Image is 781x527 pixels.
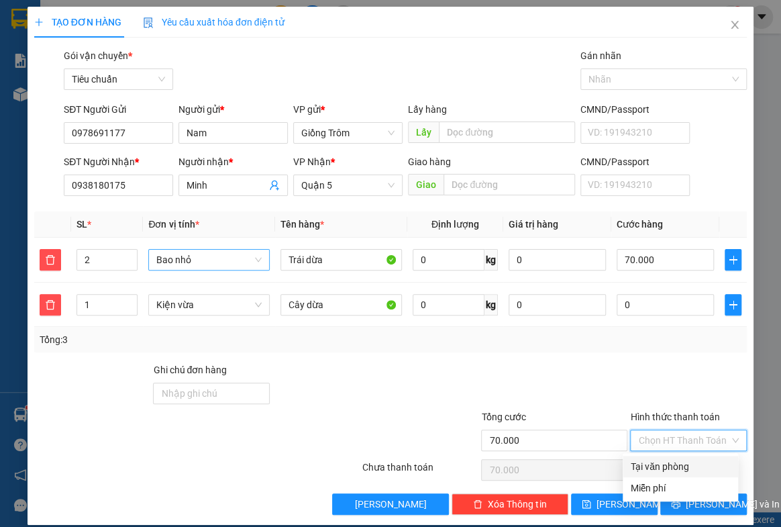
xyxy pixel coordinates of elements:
[280,294,402,316] input: VD: Bàn, Ghế
[439,122,575,143] input: Dọc đường
[580,50,621,61] label: Gán nhãn
[596,497,668,512] span: [PERSON_NAME]
[488,497,546,512] span: Xóa Thông tin
[40,299,60,310] span: delete
[580,154,690,169] div: CMND/Passport
[725,254,741,265] span: plus
[631,481,730,495] div: Miễn phí
[431,219,479,230] span: Định lượng
[40,294,61,316] button: delete
[64,102,173,117] div: SĐT Người Gửi
[76,219,87,230] span: SL
[686,497,780,512] span: [PERSON_NAME] và In
[40,249,61,271] button: delete
[725,249,741,271] button: plus
[408,174,444,195] span: Giao
[509,219,558,230] span: Giá trị hàng
[725,294,741,316] button: plus
[34,17,121,28] span: TẠO ĐƠN HÀNG
[481,412,525,422] span: Tổng cước
[671,499,680,510] span: printer
[143,17,284,28] span: Yêu cầu xuất hóa đơn điện tử
[153,365,227,375] label: Ghi chú đơn hàng
[408,122,439,143] span: Lấy
[408,104,447,115] span: Lấy hàng
[509,294,606,316] input: 0
[631,459,730,474] div: Tại văn phòng
[153,383,270,404] input: Ghi chú đơn hàng
[452,493,568,515] button: deleteXóa Thông tin
[725,299,741,310] span: plus
[293,102,403,117] div: VP gửi
[301,123,395,143] span: Giồng Trôm
[280,219,324,230] span: Tên hàng
[156,295,262,315] span: Kiện vừa
[143,17,154,28] img: icon
[509,249,606,271] input: 0
[40,332,303,347] div: Tổng: 3
[332,493,449,515] button: [PERSON_NAME]
[64,154,173,169] div: SĐT Người Nhận
[444,174,575,195] input: Dọc đường
[34,17,44,27] span: plus
[178,102,288,117] div: Người gửi
[729,19,740,30] span: close
[484,294,498,316] span: kg
[64,50,132,61] span: Gói vận chuyển
[580,102,690,117] div: CMND/Passport
[178,154,288,169] div: Người nhận
[148,219,199,230] span: Đơn vị tính
[716,7,753,44] button: Close
[156,250,262,270] span: Bao nhỏ
[582,499,591,510] span: save
[617,219,663,230] span: Cước hàng
[269,180,280,191] span: user-add
[571,493,658,515] button: save[PERSON_NAME]
[293,156,331,167] span: VP Nhận
[484,249,498,271] span: kg
[361,460,480,483] div: Chưa thanh toán
[40,254,60,265] span: delete
[630,412,719,422] label: Hình thức thanh toán
[408,156,451,167] span: Giao hàng
[301,175,395,195] span: Quận 5
[72,69,165,89] span: Tiêu chuẩn
[660,493,747,515] button: printer[PERSON_NAME] và In
[473,499,482,510] span: delete
[280,249,402,271] input: VD: Bàn, Ghế
[355,497,427,512] span: [PERSON_NAME]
